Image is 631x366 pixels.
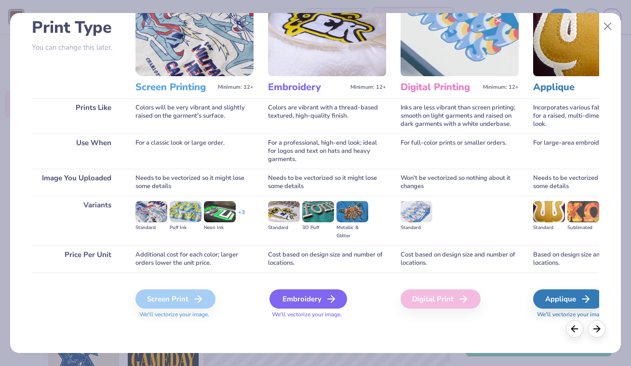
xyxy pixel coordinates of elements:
div: Colors are vibrant with a thread-based textured, high-quality finish. [268,98,386,134]
img: Neon Ink [204,201,236,222]
img: Sublimated [567,201,599,222]
div: Screen Print [135,289,215,309]
button: Close [599,17,617,36]
p: You can change this later. [32,43,121,52]
img: 3D Puff [302,201,334,222]
img: Standard [401,201,432,222]
div: For full-color prints or smaller orders. [401,134,519,169]
h3: Screen Printing [135,81,214,94]
div: + 3 [238,208,245,225]
div: 3D Puff [302,224,334,232]
div: Puff Ink [170,224,201,232]
img: Puff Ink [170,201,201,222]
div: Needs to be vectorized so it might lose some details [268,169,386,196]
div: Standard [401,224,432,232]
img: Standard [268,201,300,222]
div: For a professional, high-end look; ideal for logos and text on hats and heavy garments. [268,134,386,169]
h3: Embroidery [268,81,347,94]
div: Cost based on design size and number of locations. [401,245,519,272]
img: Metallic & Glitter [336,201,368,222]
div: Use When [32,134,121,169]
span: We'll vectorize your image. [135,311,254,319]
div: Additional cost for each color; larger orders lower the unit price. [135,245,254,272]
div: Image You Uploaded [32,169,121,196]
div: Metallic & Glitter [336,224,368,240]
div: Digital Print [401,289,481,309]
div: For a classic look or large order. [135,134,254,169]
div: Won't be vectorized so nothing about it changes [401,169,519,196]
div: Colors will be very vibrant and slightly raised on the garment's surface. [135,98,254,134]
div: Price Per Unit [32,245,121,272]
span: We'll vectorize your image. [268,311,386,319]
div: Inks are less vibrant than screen printing; smooth on light garments and raised on dark garments ... [401,98,519,134]
img: Standard [533,201,565,222]
div: Needs to be vectorized so it might lose some details [135,169,254,196]
div: Sublimated [567,224,599,232]
h3: Digital Printing [401,81,479,94]
div: Applique [533,289,604,309]
span: Minimum: 12+ [350,84,386,91]
div: Standard [268,224,300,232]
div: Standard [533,224,565,232]
span: Minimum: 12+ [483,84,519,91]
span: Minimum: 12+ [218,84,254,91]
div: Variants [32,196,121,245]
div: Prints Like [32,98,121,134]
div: Standard [135,224,167,232]
h3: Applique [533,81,612,94]
div: Embroidery [269,289,347,309]
img: Standard [135,201,167,222]
div: Cost based on design size and number of locations. [268,245,386,272]
div: Neon Ink [204,224,236,232]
